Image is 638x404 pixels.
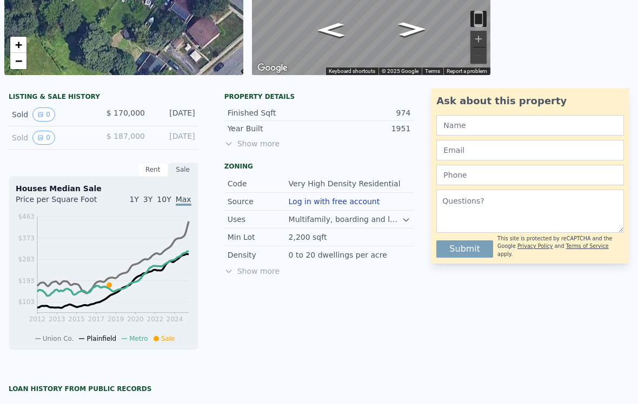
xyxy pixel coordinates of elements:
tspan: 2013 [49,315,65,323]
div: Property details [224,92,414,101]
div: Density [228,250,289,260]
span: 1Y [129,195,138,204]
span: Sale [161,335,175,342]
tspan: 2020 [127,315,144,323]
div: Loan history from public records [9,385,198,393]
button: Log in with free account [289,197,380,206]
div: Rent [138,163,168,177]
div: Show more [224,266,414,277]
div: LISTING & SALE HISTORY [9,92,198,103]
div: Very High Density Residential [289,178,403,189]
div: [DATE] [154,131,195,145]
div: Sold [12,107,95,122]
tspan: $373 [18,234,35,242]
span: 3Y [143,195,152,204]
span: Max [176,195,191,206]
span: Metro [129,335,148,342]
path: Go Southeast, Johnston Ave [305,19,356,41]
div: Zoning [224,162,414,171]
div: [DATE] [154,107,195,122]
span: Show more [224,138,414,149]
div: 2,200 sqft [289,232,329,243]
button: Keyboard shortcuts [329,68,375,75]
button: Submit [436,240,493,258]
button: Zoom out [470,48,487,64]
input: Name [436,115,624,136]
div: Sale [168,163,198,177]
img: Google [255,61,290,75]
tspan: 2022 [147,315,164,323]
a: Open this area in Google Maps (opens a new window) [255,61,290,75]
div: Ask about this property [436,93,624,109]
tspan: $463 [18,213,35,220]
a: Zoom out [10,53,26,69]
input: Phone [436,165,624,185]
path: Go Northwest, Johnston Ave [387,19,437,40]
div: 974 [319,107,410,118]
div: Source [228,196,289,207]
span: © 2025 Google [382,68,418,74]
div: 1951 [319,123,410,134]
input: Email [436,140,624,160]
div: Sold [12,131,95,145]
div: This site is protected by reCAPTCHA and the Google and apply. [497,235,624,258]
div: Houses Median Sale [16,183,191,194]
div: Price per Square Foot [16,194,103,211]
div: Multifamily, boarding and lodging houses, dormitories, manufactured housing, group home (six or f... [289,214,402,225]
span: 10Y [157,195,171,204]
div: Code [228,178,289,189]
div: Year Built [228,123,319,134]
div: Finished Sqft [228,107,319,118]
span: Plainfield [87,335,116,342]
tspan: 2015 [68,315,85,323]
tspan: $193 [18,277,35,285]
a: Privacy Policy [517,243,553,249]
span: $ 170,000 [107,109,145,117]
tspan: 2017 [88,315,105,323]
a: Report a problem [447,68,487,74]
a: Terms of Service [566,243,609,249]
span: − [15,54,22,68]
tspan: 2024 [167,315,183,323]
span: $ 187,000 [107,132,145,140]
a: Terms (opens in new tab) [425,68,440,74]
span: Union Co. [43,335,74,342]
div: 0 to 20 dwellings per acre [289,250,389,260]
div: Min Lot [228,232,289,243]
button: Toggle motion tracking [470,11,487,27]
tspan: $283 [18,255,35,263]
a: Zoom in [10,37,26,53]
button: View historical data [32,131,55,145]
button: View historical data [32,107,55,122]
tspan: 2019 [108,315,124,323]
tspan: $103 [18,298,35,306]
div: Uses [228,214,289,225]
button: Zoom in [470,31,487,47]
tspan: 2012 [29,315,46,323]
span: + [15,38,22,51]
